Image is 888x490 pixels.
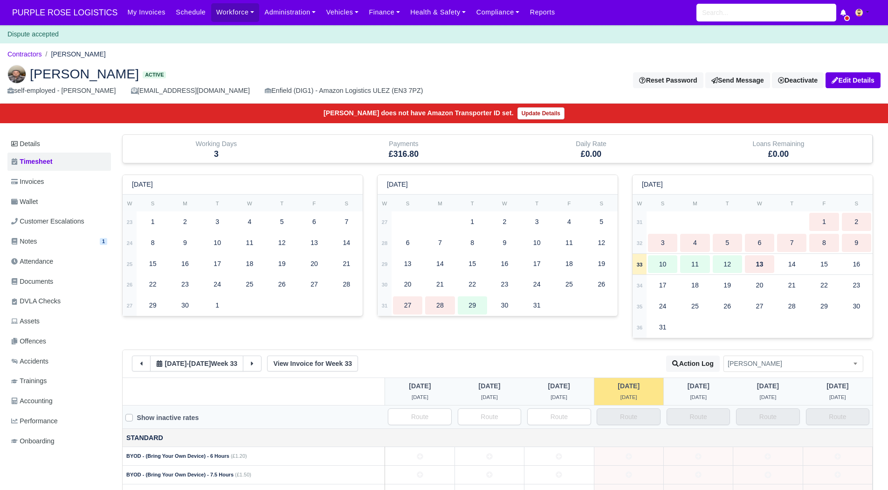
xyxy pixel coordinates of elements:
[126,434,163,441] strong: Standard
[11,436,55,447] span: Onboarding
[7,273,111,291] a: Documents
[458,408,522,425] input: Route
[203,275,232,294] div: 24
[648,276,677,294] div: 17
[594,466,663,484] td: 2025-08-13 Not Editable
[170,213,200,231] div: 2
[11,276,53,287] span: Documents
[259,3,321,21] a: Administration
[127,201,132,206] small: W
[637,240,643,246] strong: 32
[42,49,106,60] li: [PERSON_NAME]
[692,149,865,159] h5: £0.00
[11,376,47,386] span: Trainings
[170,255,200,273] div: 16
[11,296,61,307] span: DVLA Checks
[458,234,487,252] div: 8
[841,445,888,490] iframe: Chat Widget
[554,234,584,252] div: 11
[618,382,640,390] span: 13 hours ago
[637,304,643,309] strong: 35
[554,213,584,231] div: 4
[680,297,709,315] div: 25
[345,201,349,206] small: S
[11,196,38,207] span: Wallet
[138,234,167,252] div: 8
[393,296,422,315] div: 27
[425,275,454,294] div: 21
[696,4,836,21] input: Search...
[522,213,551,231] div: 3
[406,201,410,206] small: S
[170,234,200,252] div: 9
[189,360,211,367] span: 3 days from now
[332,234,361,252] div: 14
[829,394,846,400] span: 2 days from now
[713,276,742,294] div: 19
[265,85,423,96] div: Enfield (DIG1) - Amazon Logistics ULEZ (EN3 7PZ)
[648,255,677,273] div: 10
[11,216,84,227] span: Customer Escalations
[823,201,826,206] small: F
[504,139,678,149] div: Daily Rate
[855,201,859,206] small: S
[332,275,361,294] div: 28
[637,219,643,225] strong: 31
[267,213,296,231] div: 5
[425,255,454,273] div: 14
[382,303,388,308] strong: 31
[7,173,111,191] a: Invoices
[705,72,770,88] a: Send Message
[126,453,229,459] strong: BYOD - (Bring Your Own Device) - 6 Hours
[757,201,762,206] small: W
[7,153,111,171] a: Timesheet
[382,240,388,246] strong: 28
[471,201,474,206] small: T
[803,466,872,484] td: 2025-08-16 Not Editable
[299,213,329,231] div: 6
[11,316,40,327] span: Assets
[535,201,538,206] small: T
[405,3,471,21] a: Health & Safety
[387,181,408,189] h6: [DATE]
[7,193,111,211] a: Wallet
[7,135,111,153] a: Details
[760,394,777,400] span: 1 day from now
[502,201,507,206] small: W
[548,382,570,390] span: 1 day ago
[594,447,663,466] td: 2025-08-13 Not Editable
[7,392,111,410] a: Accounting
[471,3,525,21] a: Compliance
[680,255,709,273] div: 11
[600,201,604,206] small: S
[299,234,329,252] div: 13
[745,297,774,315] div: 27
[693,201,697,206] small: M
[809,255,839,273] div: 15
[692,139,865,149] div: Loans Remaining
[736,408,800,425] input: Route
[522,275,551,294] div: 24
[663,447,733,466] td: 2025-08-14 Not Editable
[648,234,677,252] div: 3
[7,312,111,330] a: Assets
[7,252,111,271] a: Attendance
[151,201,155,206] small: S
[633,72,703,88] button: Reset Password
[131,85,250,96] div: [EMAIL_ADDRESS][DOMAIN_NAME]
[317,149,490,159] h5: £316.80
[772,72,824,88] div: Deactivate
[554,275,584,294] div: 25
[11,256,53,267] span: Attendance
[0,57,888,104] div: Olufisayo Bello
[364,3,405,21] a: Finance
[490,234,519,252] div: 9
[522,296,551,315] div: 31
[388,408,452,425] input: Route
[7,292,111,310] a: DVLA Checks
[211,3,260,21] a: Workforce
[332,255,361,273] div: 21
[504,149,678,159] h5: £0.00
[382,219,388,225] strong: 27
[11,176,44,187] span: Invoices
